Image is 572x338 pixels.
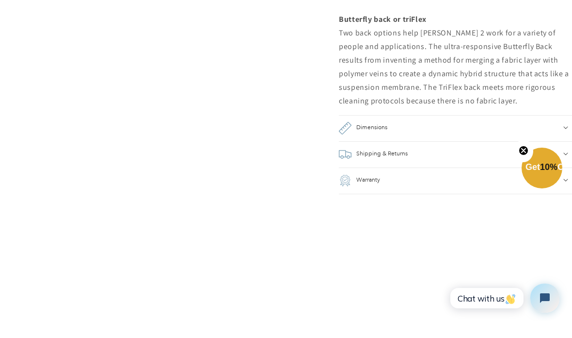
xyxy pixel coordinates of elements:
summary: Warranty [339,168,572,194]
h2: Dimensions [356,122,387,135]
b: Butterfly back or triFlex [339,14,427,24]
h2: Warranty [356,174,380,187]
summary: Shipping & Returns [339,141,572,168]
button: Close teaser [514,140,533,162]
summary: Dimensions [339,115,572,141]
span: Get Off [525,162,570,172]
div: Get10%OffClose teaser [522,149,562,189]
h2: Shipping & Returns [356,148,408,161]
img: guarantee.png [339,174,351,187]
span: 10% [540,162,557,172]
iframe: Tidio Chat [440,275,568,321]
